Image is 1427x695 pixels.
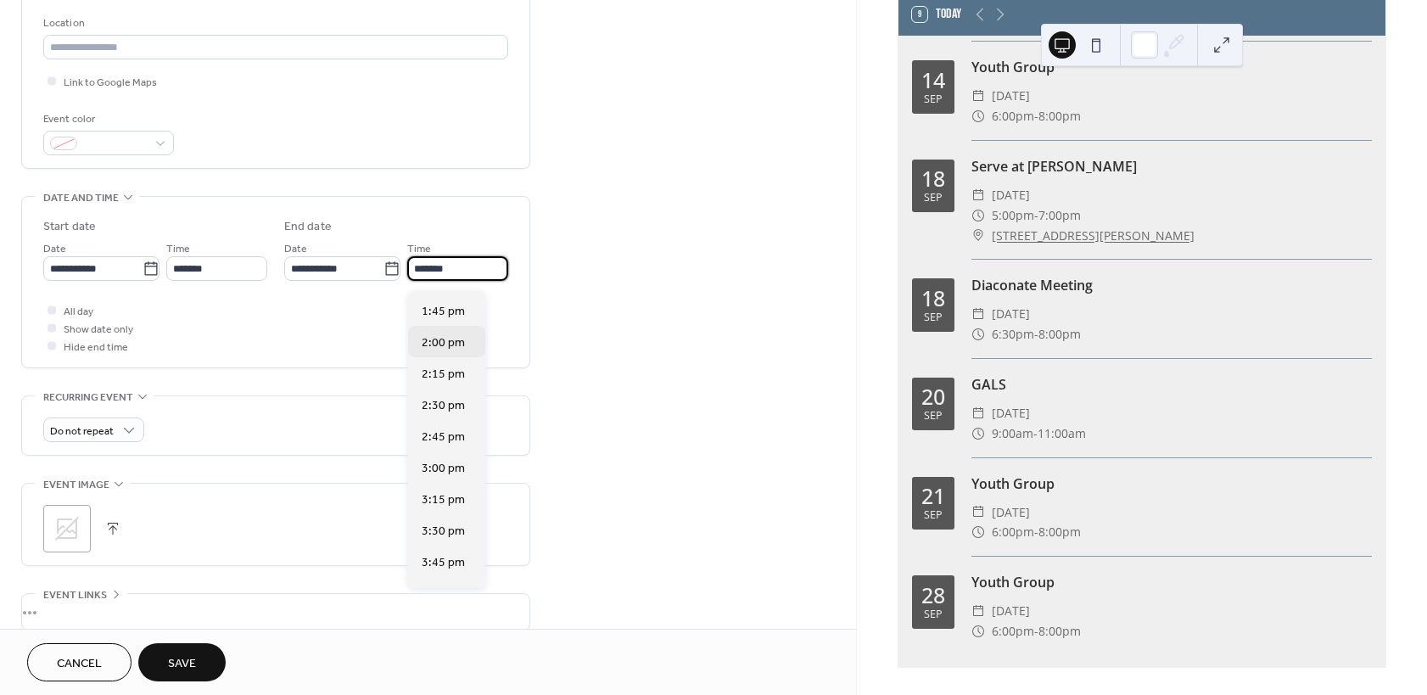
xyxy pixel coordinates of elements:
[971,106,985,126] div: ​
[992,403,1030,423] span: [DATE]
[64,303,93,321] span: All day
[921,70,945,91] div: 14
[971,572,1372,592] div: Youth Group
[921,485,945,507] div: 21
[1038,621,1081,642] span: 8:00pm
[422,523,465,541] span: 3:30 pm
[921,288,945,309] div: 18
[992,106,1034,126] span: 6:00pm
[422,397,465,415] span: 2:30 pm
[407,240,431,258] span: Time
[971,86,985,106] div: ​
[992,601,1030,621] span: [DATE]
[992,86,1030,106] span: [DATE]
[1038,106,1081,126] span: 8:00pm
[1038,522,1081,542] span: 8:00pm
[971,226,985,246] div: ​
[43,476,109,494] span: Event image
[971,304,985,324] div: ​
[924,609,943,620] div: Sep
[971,275,1372,295] div: Diaconate Meeting
[1034,324,1038,345] span: -
[992,304,1030,324] span: [DATE]
[422,429,465,446] span: 2:45 pm
[992,324,1034,345] span: 6:30pm
[906,3,967,26] button: 9Today
[921,585,945,606] div: 28
[284,218,332,236] div: End date
[971,324,985,345] div: ​
[924,94,943,105] div: Sep
[992,522,1034,542] span: 6:00pm
[924,510,943,521] div: Sep
[1034,205,1038,226] span: -
[43,586,107,604] span: Event links
[1034,522,1038,542] span: -
[924,411,943,422] div: Sep
[168,655,196,673] span: Save
[992,226,1195,246] a: [STREET_ADDRESS][PERSON_NAME]
[1038,324,1081,345] span: 8:00pm
[1038,205,1081,226] span: 7:00pm
[971,522,985,542] div: ​
[971,156,1372,177] div: Serve at [PERSON_NAME]
[971,502,985,523] div: ​
[57,655,102,673] span: Cancel
[971,601,985,621] div: ​
[971,423,985,444] div: ​
[64,339,128,356] span: Hide end time
[992,423,1033,444] span: 9:00am
[43,14,505,32] div: Location
[64,321,133,339] span: Show date only
[971,403,985,423] div: ​
[422,303,465,321] span: 1:45 pm
[924,193,943,204] div: Sep
[992,205,1034,226] span: 5:00pm
[43,505,91,552] div: ;
[422,586,465,603] span: 4:00 pm
[992,185,1030,205] span: [DATE]
[992,621,1034,642] span: 6:00pm
[138,643,226,681] button: Save
[921,168,945,189] div: 18
[50,422,114,441] span: Do not repeat
[921,386,945,407] div: 20
[422,334,465,352] span: 2:00 pm
[422,491,465,509] span: 3:15 pm
[971,57,1372,77] div: Youth Group
[166,240,190,258] span: Time
[992,502,1030,523] span: [DATE]
[43,240,66,258] span: Date
[43,189,119,207] span: Date and time
[971,474,1372,494] div: Youth Group
[284,240,307,258] span: Date
[971,185,985,205] div: ​
[43,218,96,236] div: Start date
[22,594,529,630] div: •••
[971,205,985,226] div: ​
[971,621,985,642] div: ​
[1034,106,1038,126] span: -
[422,554,465,572] span: 3:45 pm
[924,312,943,323] div: Sep
[971,374,1372,395] div: GALS
[422,460,465,478] span: 3:00 pm
[43,110,171,128] div: Event color
[1038,423,1086,444] span: 11:00am
[422,366,465,384] span: 2:15 pm
[43,389,133,406] span: Recurring event
[1034,621,1038,642] span: -
[27,643,132,681] button: Cancel
[1033,423,1038,444] span: -
[64,74,157,92] span: Link to Google Maps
